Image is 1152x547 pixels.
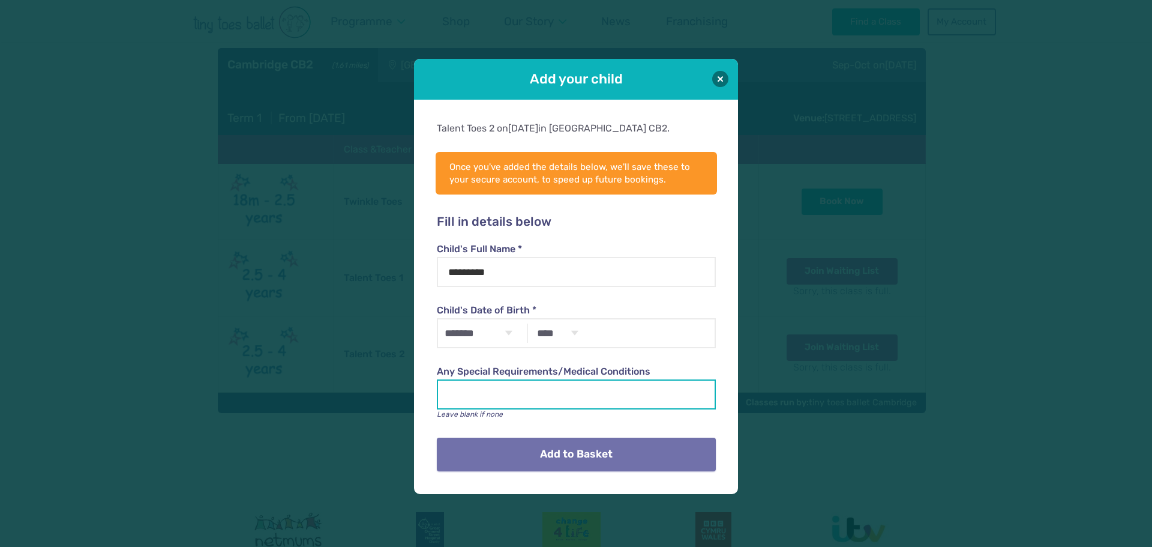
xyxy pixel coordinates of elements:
div: Talent Toes 2 on in [GEOGRAPHIC_DATA] CB2. [437,122,715,135]
label: Any Special Requirements/Medical Conditions [437,365,715,378]
p: Once you've added the details below, we'll save these to your secure account, to speed up future ... [449,161,703,185]
span: [DATE] [508,122,538,134]
label: Child's Date of Birth * [437,304,715,317]
button: Add to Basket [437,438,715,471]
h1: Add your child [448,70,704,88]
p: Leave blank if none [437,409,715,420]
label: Child's Full Name * [437,243,715,256]
h2: Fill in details below [437,214,715,230]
